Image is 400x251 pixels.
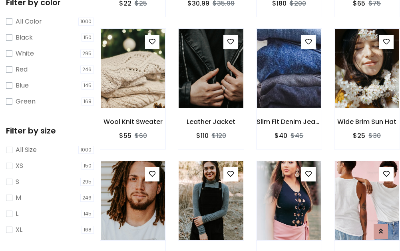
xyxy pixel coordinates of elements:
[80,178,94,186] span: 295
[16,97,36,106] label: Green
[16,193,21,203] label: M
[16,145,37,155] label: All Size
[82,34,94,42] span: 150
[16,161,23,171] label: XS
[16,17,42,26] label: All Color
[368,131,381,140] del: $30
[16,49,34,58] label: White
[212,131,226,140] del: $120
[16,33,33,42] label: Black
[82,98,94,106] span: 168
[82,210,94,218] span: 145
[16,65,28,74] label: Red
[291,131,303,140] del: $45
[257,118,322,125] h6: Slim Fit Denim Jeans
[135,131,147,140] del: $60
[178,118,243,125] h6: Leather Jacket
[6,126,94,135] h5: Filter by size
[16,209,18,219] label: L
[100,118,165,125] h6: Wool Knit Sweater
[78,146,94,154] span: 1000
[353,132,365,139] h6: $25
[334,118,400,125] h6: Wide Brim Sun Hat
[275,132,287,139] h6: $40
[16,81,29,90] label: Blue
[196,132,209,139] h6: $110
[78,18,94,26] span: 1000
[80,194,94,202] span: 246
[80,66,94,74] span: 246
[16,225,22,235] label: XL
[82,82,94,90] span: 145
[82,162,94,170] span: 150
[82,226,94,234] span: 168
[80,50,94,58] span: 295
[16,177,19,187] label: S
[119,132,131,139] h6: $55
